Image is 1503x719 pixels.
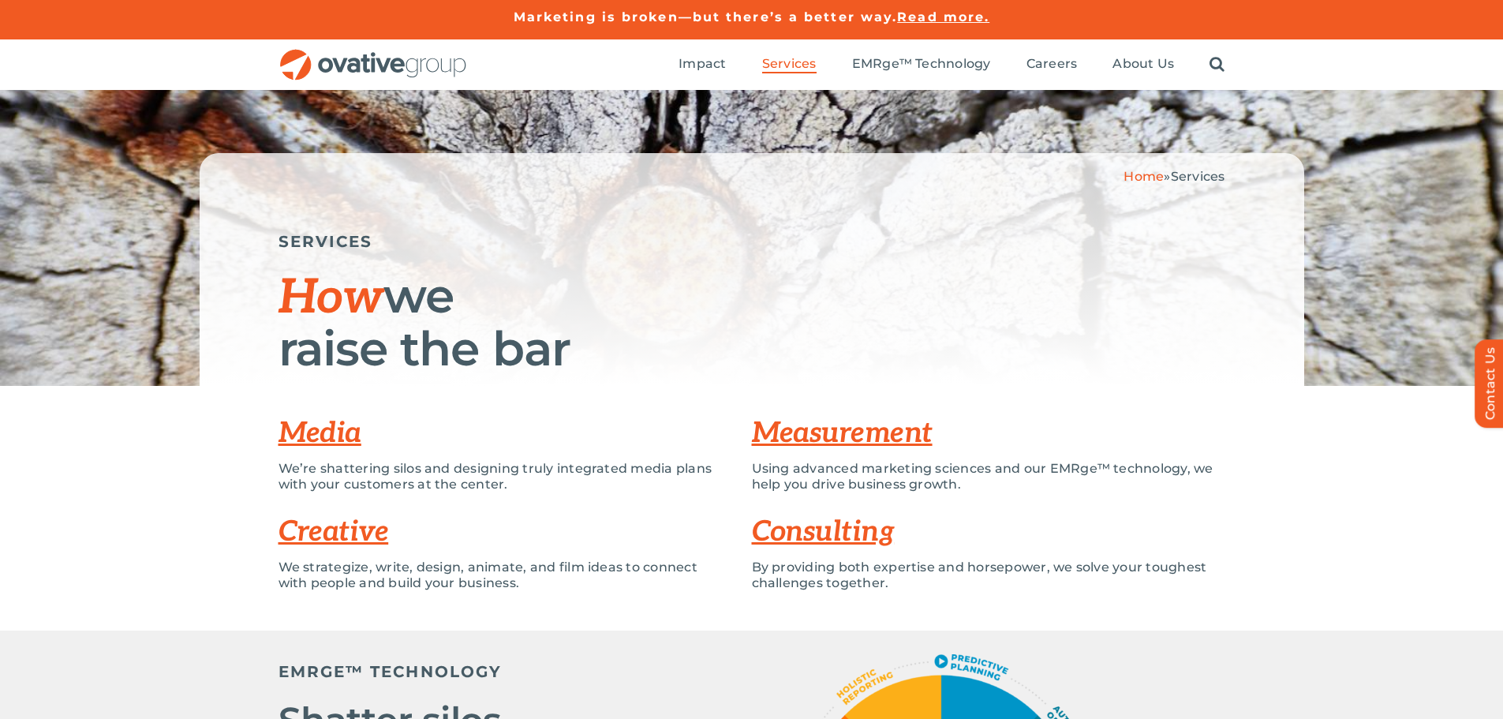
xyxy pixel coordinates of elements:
[1210,56,1224,73] a: Search
[279,461,728,492] p: We’re shattering silos and designing truly integrated media plans with your customers at the center.
[762,56,817,72] span: Services
[852,56,991,73] a: EMRge™ Technology
[679,56,726,73] a: Impact
[752,560,1225,591] p: By providing both expertise and horsepower, we solve your toughest challenges together.
[1124,169,1224,184] span: »
[679,56,726,72] span: Impact
[762,56,817,73] a: Services
[897,9,989,24] a: Read more.
[1112,56,1174,73] a: About Us
[1026,56,1078,73] a: Careers
[752,461,1225,492] p: Using advanced marketing sciences and our EMRge™ technology, we help you drive business growth.
[279,47,468,62] a: OG_Full_horizontal_RGB
[279,416,361,451] a: Media
[279,232,1225,251] h5: SERVICES
[279,515,389,549] a: Creative
[279,271,1225,374] h1: we raise the bar
[279,560,728,591] p: We strategize, write, design, animate, and film ideas to connect with people and build your busin...
[514,9,898,24] a: Marketing is broken—but there’s a better way.
[679,39,1224,90] nav: Menu
[1026,56,1078,72] span: Careers
[1171,169,1225,184] span: Services
[1124,169,1164,184] a: Home
[752,416,933,451] a: Measurement
[852,56,991,72] span: EMRge™ Technology
[279,270,383,327] span: How
[1112,56,1174,72] span: About Us
[279,662,657,681] h5: EMRGE™ TECHNOLOGY
[752,515,895,549] a: Consulting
